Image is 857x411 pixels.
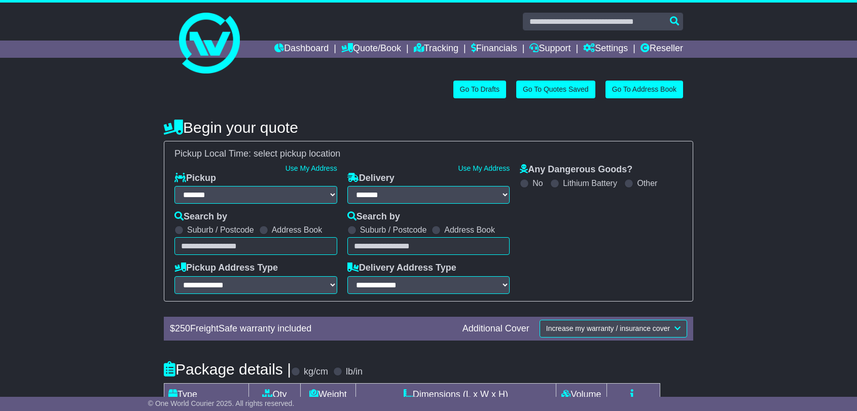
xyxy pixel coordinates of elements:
[175,323,190,333] span: 250
[274,41,329,58] a: Dashboard
[444,225,495,235] label: Address Book
[532,178,543,188] label: No
[285,164,337,172] a: Use My Address
[347,173,395,184] label: Delivery
[254,148,340,159] span: select pickup location
[347,263,456,274] label: Delivery Address Type
[304,366,328,378] label: kg/cm
[453,81,506,98] a: Go To Drafts
[187,225,254,235] label: Suburb / Postcode
[355,383,556,405] td: Dimensions (L x W x H)
[174,173,216,184] label: Pickup
[164,361,291,378] h4: Package details |
[164,383,249,405] td: Type
[605,81,683,98] a: Go To Address Book
[414,41,458,58] a: Tracking
[546,324,670,332] span: Increase my warranty / insurance cover
[471,41,517,58] a: Financials
[174,263,278,274] label: Pickup Address Type
[272,225,323,235] label: Address Book
[583,41,628,58] a: Settings
[529,41,570,58] a: Support
[520,164,632,175] label: Any Dangerous Goods?
[640,41,683,58] a: Reseller
[300,383,355,405] td: Weight
[563,178,617,188] label: Lithium Battery
[174,211,227,222] label: Search by
[341,41,401,58] a: Quote/Book
[556,383,606,405] td: Volume
[148,399,295,407] span: © One World Courier 2025. All rights reserved.
[169,148,688,160] div: Pickup Local Time:
[458,164,510,172] a: Use My Address
[164,119,693,136] h4: Begin your quote
[457,323,534,334] div: Additional Cover
[360,225,427,235] label: Suburb / Postcode
[346,366,363,378] label: lb/in
[516,81,595,98] a: Go To Quotes Saved
[347,211,400,222] label: Search by
[540,320,687,338] button: Increase my warranty / insurance cover
[637,178,657,188] label: Other
[249,383,301,405] td: Qty
[165,323,457,334] div: $ FreightSafe warranty included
